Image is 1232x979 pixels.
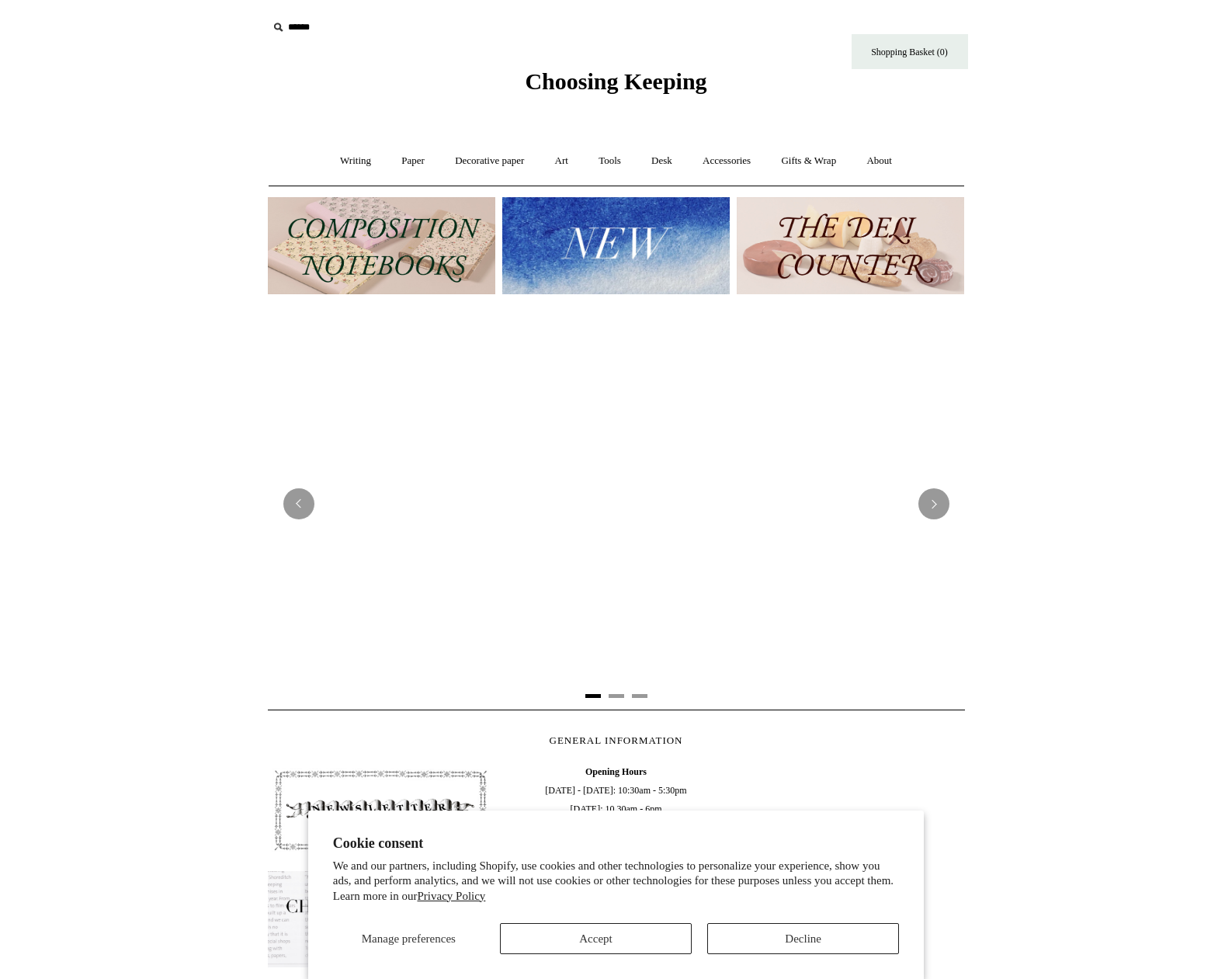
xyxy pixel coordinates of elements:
[500,923,692,954] button: Accept
[417,890,485,902] a: Privacy Policy
[333,835,900,852] h2: Cookie consent
[268,309,965,697] img: USA PSA .jpg__PID:33428022-6587-48b7-8b57-d7eefc91f15a
[525,81,706,92] a: Choosing Keeping
[585,766,647,777] b: Opening Hours
[333,923,484,954] button: Manage preferences
[326,141,385,182] a: Writing
[852,141,906,182] a: About
[918,488,949,519] button: Next
[707,923,899,954] button: Decline
[637,141,686,182] a: Desk
[441,141,538,182] a: Decorative paper
[268,197,495,294] img: 202302 Composition ledgers.jpg__PID:69722ee6-fa44-49dd-a067-31375e5d54ec
[541,141,582,182] a: Art
[283,488,314,519] button: Previous
[268,762,493,859] img: pf-4db91bb9--1305-Newsletter-Button_1200x.jpg
[852,34,968,69] a: Shopping Basket (0)
[525,68,706,94] span: Choosing Keeping
[333,859,900,904] p: We and our partners, including Shopify, use cookies and other technologies to personalize your ex...
[503,762,728,911] span: [DATE] - [DATE]: 10:30am - 5:30pm [DATE]: 10.30am - 6pm [DATE]: 11.30am - 5.30pm 020 7613 3842
[632,694,647,698] button: Page 3
[502,197,730,294] img: New.jpg__PID:f73bdf93-380a-4a35-bcfe-7823039498e1
[362,932,456,945] span: Manage preferences
[268,871,493,967] img: pf-635a2b01-aa89-4342-bbcd-4371b60f588c--In-the-press-Button_1200x.jpg
[737,197,964,294] img: The Deli Counter
[609,694,624,698] button: Page 2
[767,141,850,182] a: Gifts & Wrap
[550,734,683,746] span: GENERAL INFORMATION
[585,141,635,182] a: Tools
[585,694,601,698] button: Page 1
[689,141,765,182] a: Accessories
[387,141,439,182] a: Paper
